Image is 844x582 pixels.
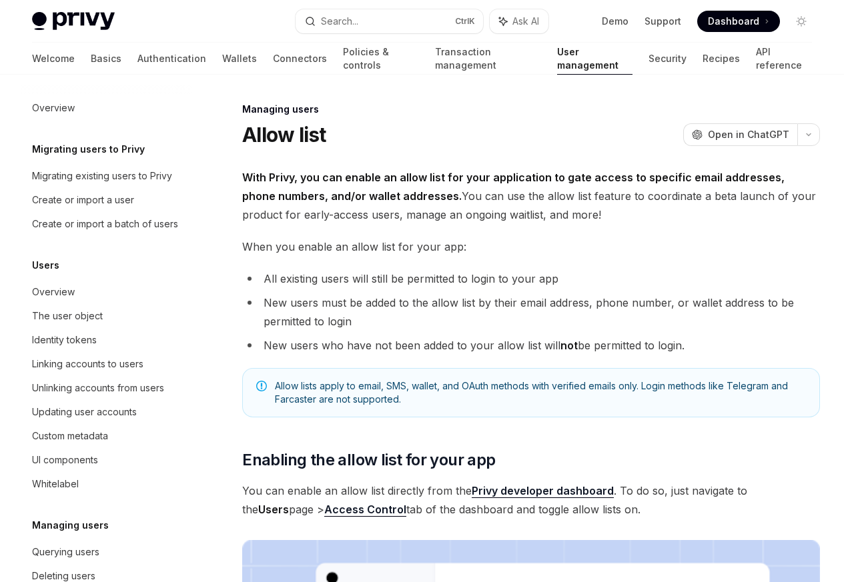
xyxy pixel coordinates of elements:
[32,332,97,348] div: Identity tokens
[455,16,475,27] span: Ctrl K
[21,540,192,564] a: Querying users
[697,11,780,32] a: Dashboard
[32,43,75,75] a: Welcome
[21,424,192,448] a: Custom metadata
[21,164,192,188] a: Migrating existing users to Privy
[32,544,99,560] div: Querying users
[703,43,740,75] a: Recipes
[242,293,820,331] li: New users must be added to the allow list by their email address, phone number, or wallet address...
[708,15,759,28] span: Dashboard
[21,96,192,120] a: Overview
[32,356,143,372] div: Linking accounts to users
[242,168,820,224] span: You can use the allow list feature to coordinate a beta launch of your product for early-access u...
[32,192,134,208] div: Create or import a user
[242,336,820,355] li: New users who have not been added to your allow list will be permitted to login.
[91,43,121,75] a: Basics
[21,188,192,212] a: Create or import a user
[21,304,192,328] a: The user object
[602,15,628,28] a: Demo
[32,476,79,492] div: Whitelabel
[21,472,192,496] a: Whitelabel
[32,284,75,300] div: Overview
[21,352,192,376] a: Linking accounts to users
[21,400,192,424] a: Updating user accounts
[324,503,406,517] a: Access Control
[321,13,358,29] div: Search...
[32,141,145,157] h5: Migrating users to Privy
[242,123,326,147] h1: Allow list
[756,43,812,75] a: API reference
[137,43,206,75] a: Authentication
[708,128,789,141] span: Open in ChatGPT
[560,339,578,352] strong: not
[242,103,820,116] div: Managing users
[21,448,192,472] a: UI components
[21,328,192,352] a: Identity tokens
[296,9,483,33] button: Search...CtrlK
[32,12,115,31] img: light logo
[242,237,820,256] span: When you enable an allow list for your app:
[32,308,103,324] div: The user object
[791,11,812,32] button: Toggle dark mode
[472,484,614,498] a: Privy developer dashboard
[32,517,109,533] h5: Managing users
[275,379,806,406] span: Allow lists apply to email, SMS, wallet, and OAuth methods with verified emails only. Login metho...
[258,503,289,516] strong: Users
[343,43,419,75] a: Policies & controls
[649,43,687,75] a: Security
[242,171,785,203] strong: With Privy, you can enable an allow list for your application to gate access to specific email ad...
[242,269,820,288] li: All existing users will still be permitted to login to your app
[21,212,192,236] a: Create or import a batch of users
[32,380,164,396] div: Unlinking accounts from users
[32,404,137,420] div: Updating user accounts
[242,449,495,471] span: Enabling the allow list for your app
[21,376,192,400] a: Unlinking accounts from users
[222,43,257,75] a: Wallets
[645,15,681,28] a: Support
[435,43,540,75] a: Transaction management
[242,481,820,519] span: You can enable an allow list directly from the . To do so, just navigate to the page > tab of the...
[32,100,75,116] div: Overview
[490,9,548,33] button: Ask AI
[273,43,327,75] a: Connectors
[32,168,172,184] div: Migrating existing users to Privy
[557,43,633,75] a: User management
[32,428,108,444] div: Custom metadata
[32,216,178,232] div: Create or import a batch of users
[32,257,59,273] h5: Users
[683,123,797,146] button: Open in ChatGPT
[21,280,192,304] a: Overview
[32,452,98,468] div: UI components
[256,381,267,391] svg: Note
[512,15,539,28] span: Ask AI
